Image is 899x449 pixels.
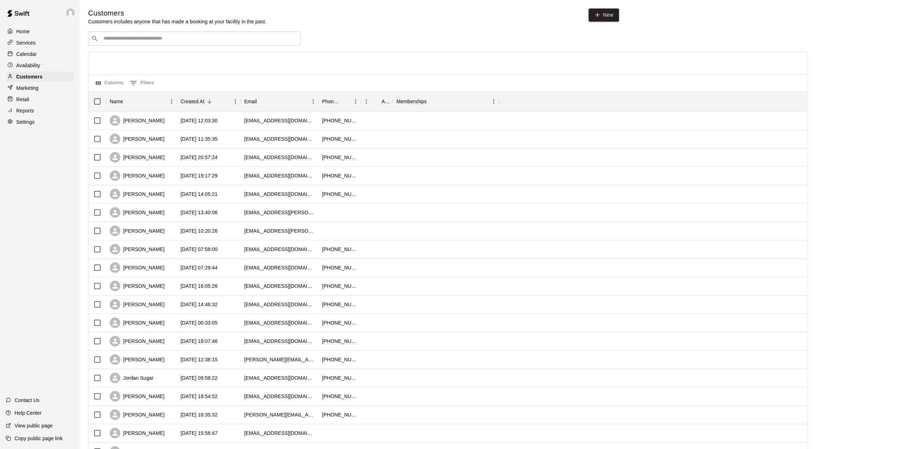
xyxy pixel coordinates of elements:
[230,96,241,107] button: Menu
[244,117,315,124] div: bradelabdi@gmail.com
[88,8,267,18] h5: Customers
[322,92,340,111] div: Phone Number
[244,92,257,111] div: Email
[322,301,357,308] div: +14164500282
[110,134,165,144] div: [PERSON_NAME]
[181,374,218,381] div: 2025-08-08 09:58:22
[244,374,315,381] div: jordansugar@gmail.com
[241,92,319,111] div: Email
[257,97,267,106] button: Sort
[110,373,154,383] div: Jordan Sugar
[6,105,74,116] a: Reports
[181,172,218,179] div: 2025-08-10 19:17:29
[16,118,35,126] p: Settings
[16,73,42,80] p: Customers
[181,301,218,308] div: 2025-08-09 14:46:32
[396,92,427,111] div: Memberships
[181,227,218,234] div: 2025-08-10 10:20:26
[244,246,315,253] div: p.saleh5@gmail.com
[16,84,39,92] p: Marketing
[110,189,165,199] div: [PERSON_NAME]
[106,92,177,111] div: Name
[181,411,218,418] div: 2025-08-07 16:35:32
[244,172,315,179] div: dw_marshall@hotmail.com
[110,207,165,218] div: [PERSON_NAME]
[177,92,241,111] div: Created At
[322,172,357,179] div: +15193792738
[427,97,437,106] button: Sort
[110,262,165,273] div: [PERSON_NAME]
[16,28,30,35] p: Home
[319,92,361,111] div: Phone Number
[110,152,165,163] div: [PERSON_NAME]
[94,77,125,89] button: Select columns
[6,26,74,37] a: Home
[322,246,357,253] div: +14038152939
[88,18,267,25] p: Customers includes anyone that has made a booking at your facility in the past.
[110,92,123,111] div: Name
[110,317,165,328] div: [PERSON_NAME]
[322,264,357,271] div: +16478223439
[6,83,74,93] div: Marketing
[244,209,315,216] div: simon.barnell@utoronto.ca
[6,117,74,127] a: Settings
[244,191,315,198] div: jessiechun@gmail.com
[110,428,165,438] div: [PERSON_NAME]
[6,37,74,48] a: Services
[244,338,315,345] div: dsheth@email.com
[110,281,165,291] div: [PERSON_NAME]
[6,94,74,105] a: Retail
[181,319,218,326] div: 2025-08-09 00:33:05
[88,31,300,46] div: Search customers by name or email
[244,430,315,437] div: swittes@gmail.com
[322,135,357,142] div: +16479982672
[15,435,63,442] p: Copy public page link
[244,154,315,161] div: dom_tremer@hotmail.com
[181,117,218,124] div: 2025-08-11 12:03:30
[110,170,165,181] div: [PERSON_NAME]
[181,393,218,400] div: 2025-08-07 18:54:52
[16,51,37,58] p: Calendar
[6,49,74,59] a: Calendar
[244,282,315,290] div: sabrinaguvenc@gmail.com
[128,77,156,89] button: Show filters
[361,92,393,111] div: Age
[6,71,74,82] div: Customers
[382,92,389,111] div: Age
[322,319,357,326] div: +14167384837
[181,154,218,161] div: 2025-08-10 20:57:24
[244,319,315,326] div: mikeyoung900@gmail.com
[322,117,357,124] div: +14168817856
[181,92,205,111] div: Created At
[166,96,177,107] button: Menu
[123,97,133,106] button: Sort
[244,135,315,142] div: jsro91@gmail.com
[16,96,29,103] p: Retail
[244,227,315,234] div: mark.kay@cfocapital.ca
[110,391,165,402] div: [PERSON_NAME]
[65,6,80,20] div: Joe Florio
[322,393,357,400] div: +14168018944
[244,411,315,418] div: lawrence.fine@gmail.com
[244,393,315,400] div: thatgirlnat@gmail.com
[181,282,218,290] div: 2025-08-09 16:05:26
[110,115,165,126] div: [PERSON_NAME]
[16,62,40,69] p: Availability
[372,97,382,106] button: Sort
[322,154,357,161] div: +14164346656
[110,299,165,310] div: [PERSON_NAME]
[322,338,357,345] div: +16476888597
[181,191,218,198] div: 2025-08-10 14:05:21
[181,356,218,363] div: 2025-08-08 12:38:15
[15,397,40,404] p: Contact Us
[15,409,41,416] p: Help Center
[16,39,36,46] p: Services
[205,97,214,106] button: Sort
[322,356,357,363] div: +16478806082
